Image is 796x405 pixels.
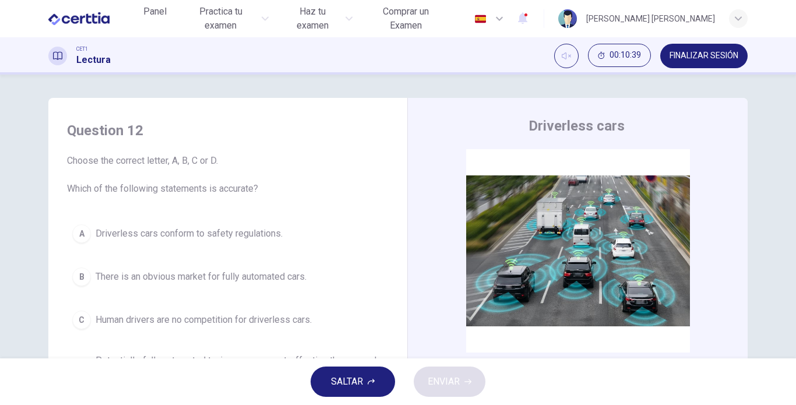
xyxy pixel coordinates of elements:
[67,154,389,196] span: Choose the correct letter, A, B, C or D. Which of the following statements is accurate?
[554,44,579,68] div: Activar sonido
[588,44,651,67] button: 00:10:39
[48,7,110,30] img: CERTTIA logo
[96,227,283,241] span: Driverless cars conform to safety regulations.
[660,44,748,68] button: FINALIZAR SESIÓN
[72,224,91,243] div: A
[586,12,715,26] div: [PERSON_NAME] [PERSON_NAME]
[67,121,389,140] h4: Question 12
[143,5,167,19] span: Panel
[283,5,341,33] span: Haz tu examen
[96,313,312,327] span: Human drivers are no competition for driverless cars.
[67,305,389,334] button: CHuman drivers are no competition for driverless cars.
[72,311,91,329] div: C
[67,219,389,248] button: ADriverless cars conform to safety regulations.
[96,270,307,284] span: There is an obvious market for fully automated cars.
[72,267,91,286] div: B
[136,1,174,36] a: Panel
[473,15,488,23] img: es
[76,53,111,67] h1: Lectura
[311,367,395,397] button: SALTAR
[76,45,88,53] span: CET1
[588,44,651,68] div: Ocultar
[670,51,738,61] span: FINALIZAR SESIÓN
[183,5,259,33] span: Practica tu examen
[362,1,450,36] button: Comprar un Examen
[331,374,363,390] span: SALTAR
[529,117,625,135] h4: Driverless cars
[67,348,389,387] button: DPotentially, fully automated taxis are more cost-effective than normal taxis.
[96,354,383,382] span: Potentially, fully automated taxis are more cost-effective than normal taxis.
[610,51,641,60] span: 00:10:39
[367,5,445,33] span: Comprar un Examen
[558,9,577,28] img: Profile picture
[48,7,136,30] a: CERTTIA logo
[136,1,174,22] button: Panel
[278,1,357,36] button: Haz tu examen
[67,262,389,291] button: BThere is an obvious market for fully automated cars.
[178,1,274,36] button: Practica tu examen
